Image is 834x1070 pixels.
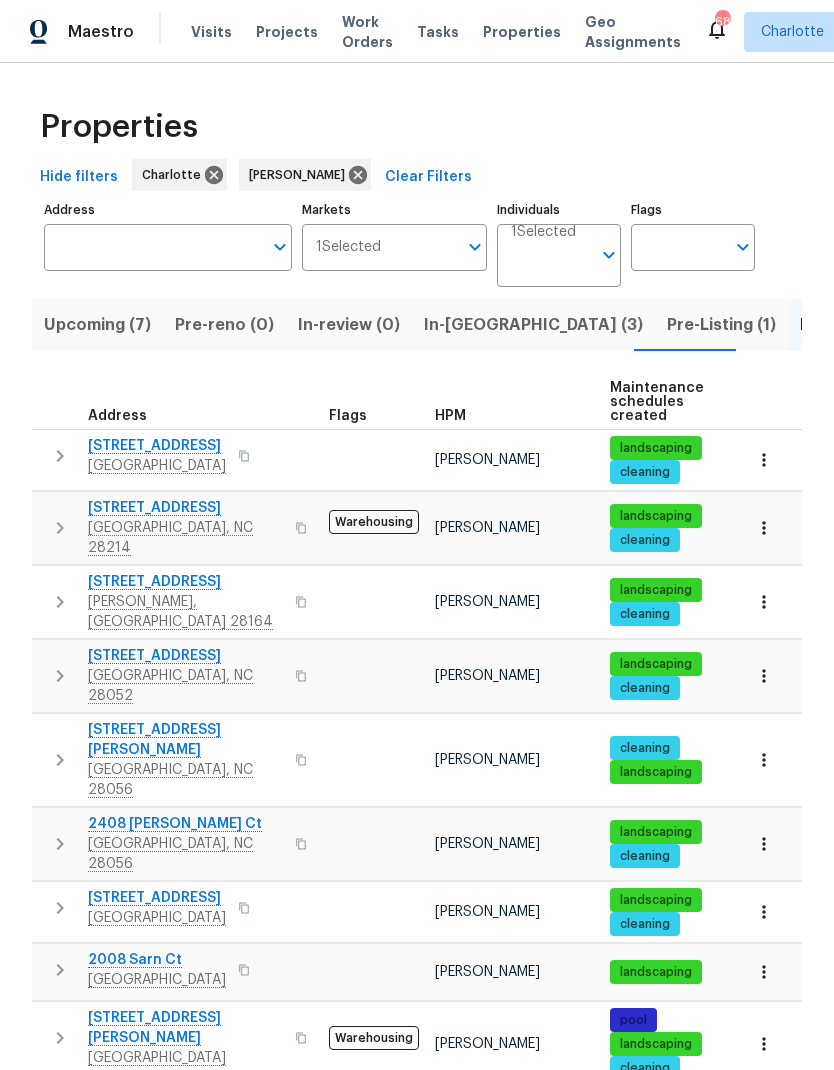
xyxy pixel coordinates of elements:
[667,311,776,339] span: Pre-Listing (1)
[435,595,540,609] span: [PERSON_NAME]
[612,964,700,981] span: landscaping
[435,409,466,423] span: HPM
[612,656,700,673] span: landscaping
[435,1037,540,1051] span: [PERSON_NAME]
[612,464,678,481] span: cleaning
[298,311,400,339] span: In-review (0)
[612,764,700,781] span: landscaping
[266,233,294,261] button: Open
[435,965,540,979] span: [PERSON_NAME]
[729,233,757,261] button: Open
[631,204,755,216] label: Flags
[329,409,367,423] span: Flags
[612,582,700,599] span: landscaping
[68,22,134,42] span: Maestro
[612,532,678,549] span: cleaning
[329,510,419,534] span: Warehousing
[612,508,700,525] span: landscaping
[342,12,393,52] span: Work Orders
[40,117,198,137] span: Properties
[461,233,489,261] button: Open
[44,311,151,339] span: Upcoming (7)
[612,1012,655,1029] span: pool
[612,440,700,457] span: landscaping
[483,22,561,42] span: Properties
[612,848,678,865] span: cleaning
[329,1026,419,1050] span: Warehousing
[40,165,118,190] span: Hide filters
[612,916,678,933] span: cleaning
[612,606,678,623] span: cleaning
[316,239,381,256] span: 1 Selected
[385,165,472,190] span: Clear Filters
[302,204,488,216] label: Markets
[256,22,318,42] span: Projects
[761,22,824,42] span: Charlotte
[175,311,274,339] span: Pre-reno (0)
[612,1036,700,1053] span: landscaping
[191,22,232,42] span: Visits
[435,837,540,851] span: [PERSON_NAME]
[88,409,147,423] span: Address
[612,824,700,841] span: landscaping
[435,669,540,683] span: [PERSON_NAME]
[612,740,678,757] span: cleaning
[511,224,576,241] span: 1 Selected
[132,159,227,191] div: Charlotte
[435,521,540,535] span: [PERSON_NAME]
[424,311,643,339] span: In-[GEOGRAPHIC_DATA] (3)
[497,204,621,216] label: Individuals
[142,165,209,185] span: Charlotte
[435,753,540,767] span: [PERSON_NAME]
[32,159,126,196] button: Hide filters
[435,453,540,467] span: [PERSON_NAME]
[435,905,540,919] span: [PERSON_NAME]
[715,12,729,32] div: 68
[595,241,623,269] button: Open
[377,159,480,196] button: Clear Filters
[239,159,371,191] div: [PERSON_NAME]
[610,381,704,423] span: Maintenance schedules created
[249,165,353,185] span: [PERSON_NAME]
[612,680,678,697] span: cleaning
[44,204,292,216] label: Address
[612,892,700,909] span: landscaping
[585,12,681,52] span: Geo Assignments
[417,25,459,39] span: Tasks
